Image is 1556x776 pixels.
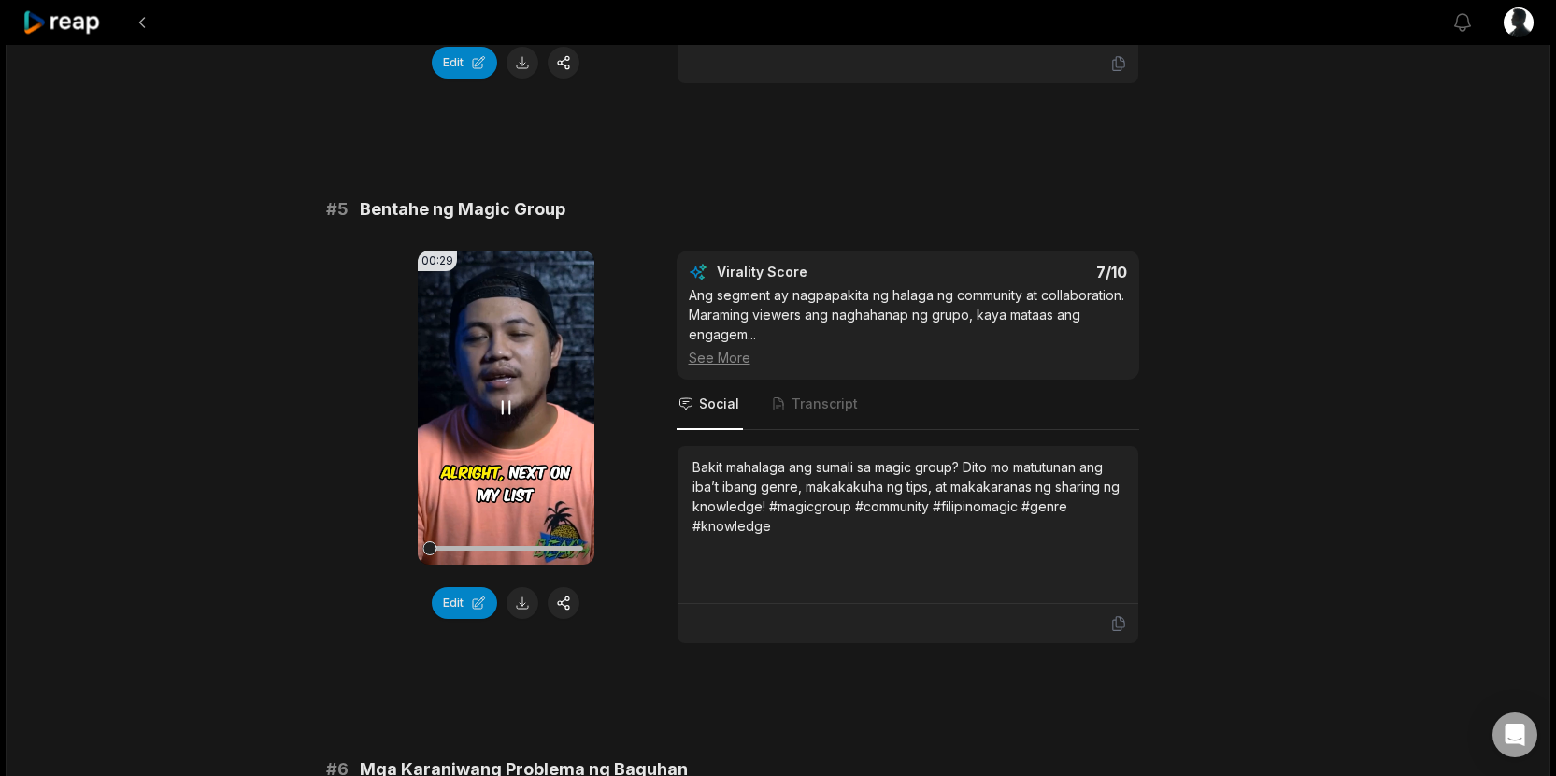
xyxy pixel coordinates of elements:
[689,285,1127,367] div: Ang segment ay nagpapakita ng halaga ng community at collaboration. Maraming viewers ang naghahan...
[692,457,1123,536] div: Bakit mahalaga ang sumali sa magic group? Dito mo matutunan ang iba’t ibang genre, makakakuha ng ...
[792,395,858,413] span: Transcript
[699,395,739,413] span: Social
[326,196,349,223] span: # 5
[717,263,918,281] div: Virality Score
[432,47,497,79] button: Edit
[926,263,1127,281] div: 7 /10
[677,380,1139,430] nav: Tabs
[360,196,565,223] span: Bentahe ng Magic Group
[1492,712,1537,757] div: Open Intercom Messenger
[418,251,594,565] video: Your browser does not support mp4 format.
[432,587,497,619] button: Edit
[689,348,1127,367] div: See More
